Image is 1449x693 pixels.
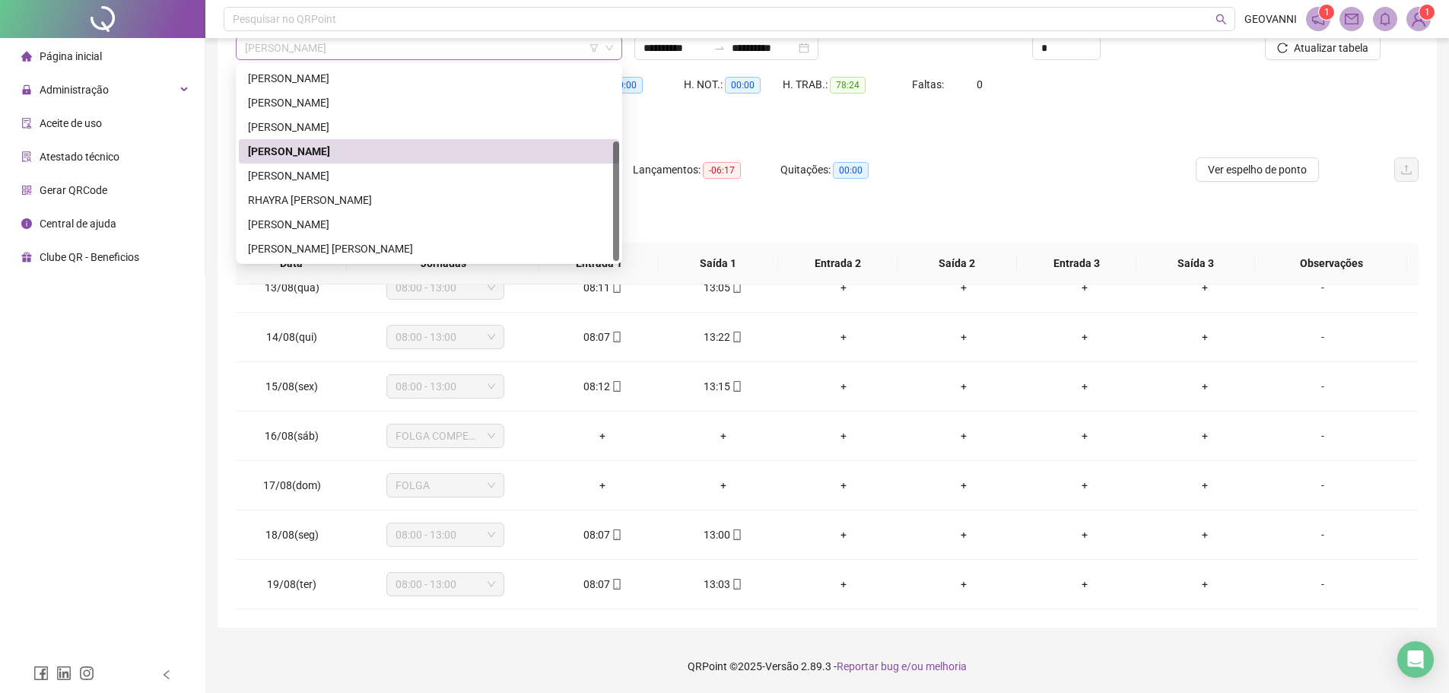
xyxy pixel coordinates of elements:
span: GEOVANNI [1244,11,1297,27]
span: mail [1345,12,1358,26]
footer: QRPoint © 2025 - 2.89.3 - [205,640,1449,693]
th: Saída 3 [1136,243,1256,285]
span: 13/08(qua) [265,281,319,294]
div: [PERSON_NAME] [248,94,610,111]
span: 18/08(seg) [265,529,319,541]
th: Entrada 3 [1017,243,1136,285]
span: audit [21,118,32,129]
th: Data [236,243,347,285]
span: 0 [977,78,983,91]
span: Ver espelho de ponto [1208,161,1307,178]
span: search [1215,14,1227,25]
span: reload [1277,43,1288,53]
div: [PERSON_NAME] [248,216,610,233]
span: 08:00 - 13:00 [396,573,495,596]
span: 1 [1324,7,1330,17]
div: MARIA EDUARDA MACIEL ROCHA [239,139,619,164]
span: swap-right [713,42,726,54]
div: SARA BAHIENSE BOLSANELLO ROCHA [239,237,619,261]
span: home [21,51,32,62]
img: 92314 [1407,8,1430,30]
span: 78:24 [830,77,866,94]
span: lock [21,84,32,95]
th: Observações [1255,243,1407,285]
span: FOLGA [396,474,495,497]
span: 08:00 - 13:00 [396,326,495,348]
span: Página inicial [40,50,102,62]
span: linkedin [56,666,71,681]
span: left [161,669,172,680]
span: 14/08(qui) [266,331,317,343]
span: solution [21,151,32,162]
span: Central de ajuda [40,218,116,230]
span: bell [1378,12,1392,26]
span: Atualizar tabela [1294,40,1368,56]
button: Ver espelho de ponto [1196,157,1319,182]
span: Atestado técnico [40,151,119,163]
span: Observações [1267,255,1395,272]
span: Gerar QRCode [40,184,107,196]
span: Versão [765,660,799,672]
button: Atualizar tabela [1265,36,1381,60]
span: 19/08(ter) [267,578,316,590]
span: 08:00 - 13:00 [396,375,495,398]
span: Administração [40,84,109,96]
span: Reportar bug e/ou melhoria [837,660,967,672]
span: to [713,42,726,54]
div: RHAYRA [PERSON_NAME] [248,192,610,208]
span: info-circle [21,218,32,229]
div: Quitações: [780,161,928,179]
span: filter [589,43,599,52]
span: instagram [79,666,94,681]
span: FOLGA COMPENSATÓRIA [396,424,495,447]
span: down [605,43,614,52]
div: [PERSON_NAME] [248,119,610,135]
span: Aceite de uso [40,117,102,129]
span: qrcode [21,185,32,196]
span: Clube QR - Beneficios [40,251,139,263]
span: 08:00 - 13:00 [396,523,495,546]
span: notification [1311,12,1325,26]
div: [PERSON_NAME] [248,167,610,184]
div: [PERSON_NAME] [248,143,610,160]
div: [PERSON_NAME] [PERSON_NAME] [248,240,610,257]
div: JAQUELINE ROCHA DA SILVA [239,66,619,91]
span: Faltas: [912,78,946,91]
div: H. TRAB.: [783,76,912,94]
sup: 1 [1319,5,1334,20]
span: 1 [1425,7,1430,17]
th: Entrada 2 [778,243,898,285]
span: 17/08(dom) [263,479,321,491]
div: MICAELE PEREIRA DE SOUZA [239,164,619,188]
div: Lançamentos: [633,161,780,179]
span: 00:00 [607,77,643,94]
span: 00:00 [725,77,761,94]
div: H. NOT.: [684,76,783,94]
span: MARIA EDUARDA MACIEL ROCHA [245,37,613,59]
th: Saída 2 [898,243,1017,285]
div: Open Intercom Messenger [1397,641,1434,678]
span: facebook [33,666,49,681]
span: 00:00 [833,162,869,179]
span: gift [21,252,32,262]
th: Saída 1 [659,243,778,285]
span: 15/08(sex) [265,380,318,393]
sup: Atualize o seu contato no menu Meus Dados [1419,5,1435,20]
div: HE 3: [585,76,684,94]
span: 16/08(sáb) [265,430,319,442]
div: [PERSON_NAME] [248,70,610,87]
div: RHAYRA VICTÓRIA LAMEIRA FARIA [239,188,619,212]
div: KARYNA PEREIRA DA COSTA [239,91,619,115]
div: ROSIMARIA GONÇALVES DE MELO [239,212,619,237]
span: -06:17 [703,162,741,179]
span: 08:00 - 13:00 [396,276,495,299]
div: LIVIA PEREIRA FELICIANO [239,115,619,139]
